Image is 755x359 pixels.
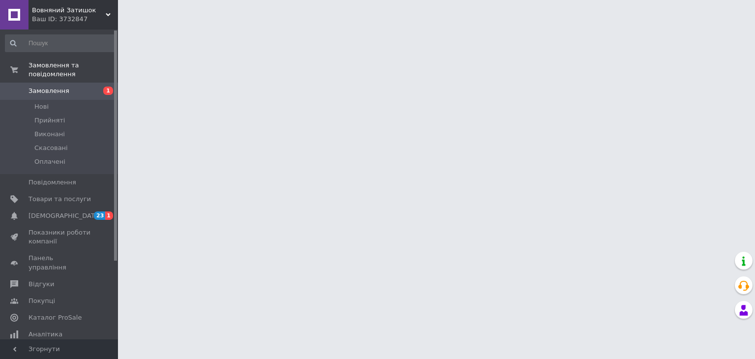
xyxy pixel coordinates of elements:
[29,330,62,339] span: Аналітика
[29,313,82,322] span: Каталог ProSale
[29,254,91,271] span: Панель управління
[29,280,54,289] span: Відгуки
[34,116,65,125] span: Прийняті
[29,178,76,187] span: Повідомлення
[32,6,106,15] span: Вовняний Затишок
[34,157,65,166] span: Оплачені
[5,34,116,52] input: Пошук
[29,195,91,204] span: Товари та послуги
[29,61,118,79] span: Замовлення та повідомлення
[105,211,113,220] span: 1
[29,228,91,246] span: Показники роботи компанії
[32,15,118,24] div: Ваш ID: 3732847
[94,211,105,220] span: 23
[29,87,69,95] span: Замовлення
[34,102,49,111] span: Нові
[34,144,68,152] span: Скасовані
[29,211,101,220] span: [DEMOGRAPHIC_DATA]
[34,130,65,139] span: Виконані
[103,87,113,95] span: 1
[29,297,55,305] span: Покупці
